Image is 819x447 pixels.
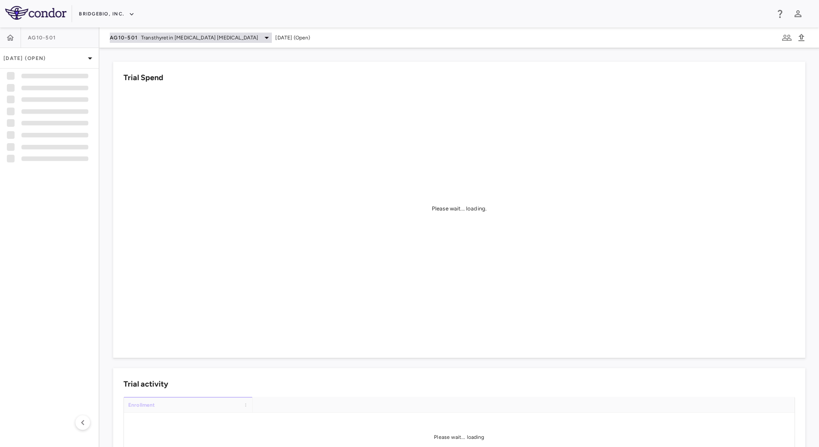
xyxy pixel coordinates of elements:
[434,434,484,440] span: Please wait... loading
[123,72,163,84] h6: Trial Spend
[141,34,258,42] span: Transthyretin [MEDICAL_DATA] [MEDICAL_DATA]
[3,54,85,62] p: [DATE] (Open)
[110,34,138,41] span: AG10-501
[275,34,310,42] span: [DATE] (Open)
[5,6,66,20] img: logo-full-SnFGN8VE.png
[432,205,487,213] div: Please wait... loading.
[79,7,135,21] button: BridgeBio, Inc.
[123,378,168,390] h6: Trial activity
[28,34,56,41] span: AG10-501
